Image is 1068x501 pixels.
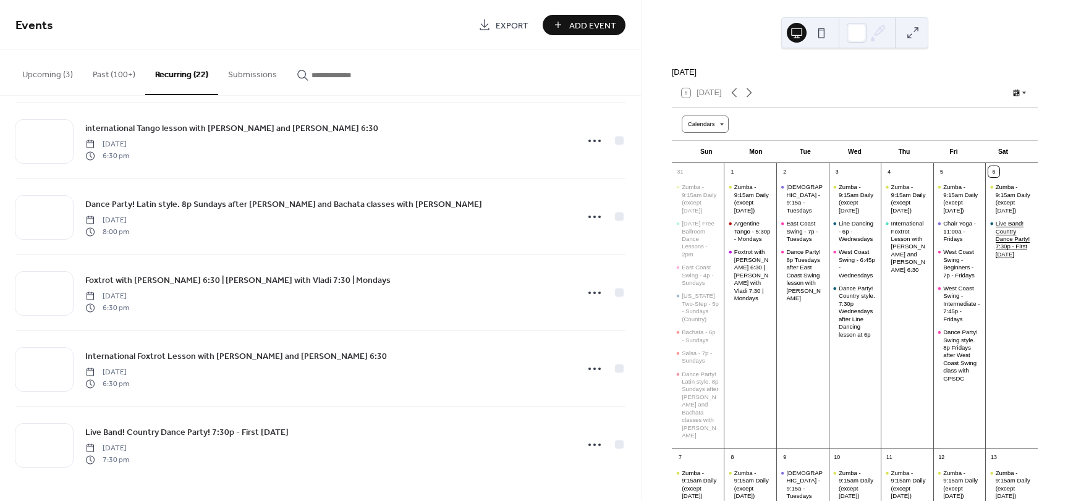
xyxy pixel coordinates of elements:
[218,50,287,94] button: Submissions
[786,469,823,500] div: [DEMOGRAPHIC_DATA] - 9:15a - Tuesdays
[672,350,724,365] div: Salsa - 7p - Sundays
[829,220,881,243] div: Line Dancing - 6p - Wednesdays
[943,248,980,279] div: West Coast Swing - Beginners - 7p - Fridays
[85,349,387,363] a: International Foxtrot Lesson with [PERSON_NAME] and [PERSON_NAME] 6:30
[936,452,947,463] div: 12
[779,452,790,463] div: 9
[15,14,53,38] span: Events
[891,183,928,214] div: Zumba - 9:15am Daily (except [DATE])
[682,292,719,323] div: [US_STATE] Two-Step - 5p - Sundays (Country)
[839,183,876,214] div: Zumba - 9:15am Daily (except [DATE])
[85,121,378,135] a: international Tango lesson with [PERSON_NAME] and [PERSON_NAME] 6:30
[985,183,1038,214] div: Zumba - 9:15am Daily (except Tuesday)
[933,329,986,382] div: Dance Party! Swing style. 8p Fridays after West Coast Swing class with GPSDC
[85,273,391,287] a: Foxtrot with [PERSON_NAME] 6:30 | [PERSON_NAME] with Vladi 7:30 | Mondays
[672,371,724,440] div: Dance Party! Latin style. 8p Sundays after Salsa and Bachata classes with Miguel
[675,166,686,177] div: 31
[830,141,879,163] div: Wed
[85,226,129,237] span: 8:00 pm
[85,302,129,313] span: 6:30 pm
[779,166,790,177] div: 2
[933,248,986,279] div: West Coast Swing - Beginners - 7p - Fridays
[839,220,876,243] div: Line Dancing - 6p - Wednesdays
[145,50,218,95] button: Recurring (22)
[831,166,842,177] div: 3
[496,19,528,32] span: Export
[933,183,986,214] div: Zumba - 9:15am Daily (except Tuesday)
[672,220,724,258] div: Sunday Free Ballroom Dance Lessons - 2pm
[776,248,829,302] div: Dance Party! 8p Tuesdays after East Coast Swing lesson with Keith
[839,285,876,339] div: Dance Party! Country style. 7:30p Wednesdays after Line Dancing lesson at 6p
[781,141,830,163] div: Tue
[879,141,929,163] div: Thu
[672,66,1038,78] div: [DATE]
[881,469,933,500] div: Zumba - 9:15am Daily (except Tuesday)
[682,183,719,214] div: Zumba - 9:15am Daily (except [DATE])
[936,166,947,177] div: 5
[727,452,738,463] div: 8
[884,166,895,177] div: 4
[829,248,881,279] div: West Coast Swing - 6:45p - Wednesdays
[839,248,876,279] div: West Coast Swing - 6:45p - Wednesdays
[672,264,724,287] div: East Coast Swing - 4p - Sundays
[569,19,616,32] span: Add Event
[83,50,145,94] button: Past (100+)
[724,183,776,214] div: Zumba - 9:15am Daily (except Tuesday)
[727,166,738,177] div: 1
[734,469,771,500] div: Zumba - 9:15am Daily (except [DATE])
[881,220,933,274] div: International Foxtrot Lesson with Chad and Marie 6:30
[85,378,129,389] span: 6:30 pm
[978,141,1028,163] div: Sat
[675,452,686,463] div: 7
[985,469,1038,500] div: Zumba - 9:15am Daily (except Tuesday)
[724,220,776,243] div: Argentine Tango - 5:30p - Mondays
[543,15,625,35] button: Add Event
[85,426,289,439] span: Live Band! Country Dance Party! 7:30p - First [DATE]
[85,274,391,287] span: Foxtrot with [PERSON_NAME] 6:30 | [PERSON_NAME] with Vladi 7:30 | Mondays
[682,350,719,365] div: Salsa - 7p - Sundays
[85,425,289,439] a: Live Band! Country Dance Party! 7:30p - First [DATE]
[85,443,129,454] span: [DATE]
[829,469,881,500] div: Zumba - 9:15am Daily (except Tuesday)
[682,220,719,258] div: [DATE] Free Ballroom Dance Lessons - 2pm
[988,166,999,177] div: 6
[996,183,1033,214] div: Zumba - 9:15am Daily (except [DATE])
[682,469,719,500] div: Zumba - 9:15am Daily (except [DATE])
[831,452,842,463] div: 10
[996,469,1033,500] div: Zumba - 9:15am Daily (except [DATE])
[786,220,823,243] div: East Coast Swing - 7p - Tuesdays
[672,183,724,214] div: Zumba - 9:15am Daily (except Tuesday)
[891,220,928,274] div: International Foxtrot Lesson with [PERSON_NAME] and [PERSON_NAME] 6:30
[988,452,999,463] div: 13
[734,220,771,243] div: Argentine Tango - 5:30p - Mondays
[776,220,829,243] div: East Coast Swing - 7p - Tuesdays
[881,183,933,214] div: Zumba - 9:15am Daily (except Tuesday)
[12,50,83,94] button: Upcoming (3)
[929,141,978,163] div: Fri
[724,469,776,500] div: Zumba - 9:15am Daily (except Tuesday)
[943,469,980,500] div: Zumba - 9:15am Daily (except [DATE])
[786,248,823,302] div: Dance Party! 8p Tuesdays after East Coast Swing lesson with [PERSON_NAME]
[682,141,731,163] div: Sun
[943,329,980,382] div: Dance Party! Swing style. 8p Fridays after West Coast Swing class with GPSDC
[839,469,876,500] div: Zumba - 9:15am Daily (except [DATE])
[776,183,829,214] div: Holy Yoga - 9:15a - Tuesdays
[786,183,823,214] div: [DEMOGRAPHIC_DATA] - 9:15a - Tuesdays
[933,469,986,500] div: Zumba - 9:15am Daily (except Tuesday)
[672,292,724,323] div: Arizona Two-Step - 5p - Sundays (Country)
[85,198,482,211] span: Dance Party! Latin style. 8p Sundays after [PERSON_NAME] and Bachata classes with [PERSON_NAME]
[85,139,129,150] span: [DATE]
[724,248,776,302] div: Foxtrot with Chad 6:30 | Cha Cha with Vladi 7:30 | Mondays
[85,150,129,161] span: 6:30 pm
[985,220,1038,258] div: Live Band! Country Dance Party! 7:30p - First Saturday
[682,329,719,344] div: Bachata - 6p - Sundays
[85,350,387,363] span: International Foxtrot Lesson with [PERSON_NAME] and [PERSON_NAME] 6:30
[85,454,129,465] span: 7:30 pm
[884,452,895,463] div: 11
[943,285,980,323] div: West Coast Swing - Intermediate - 7:45p - Fridays
[734,248,771,302] div: Foxtrot with [PERSON_NAME] 6:30 | [PERSON_NAME] with Vladi 7:30 | Mondays
[85,291,129,302] span: [DATE]
[85,215,129,226] span: [DATE]
[943,183,980,214] div: Zumba - 9:15am Daily (except [DATE])
[829,285,881,339] div: Dance Party! Country style. 7:30p Wednesdays after Line Dancing lesson at 6p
